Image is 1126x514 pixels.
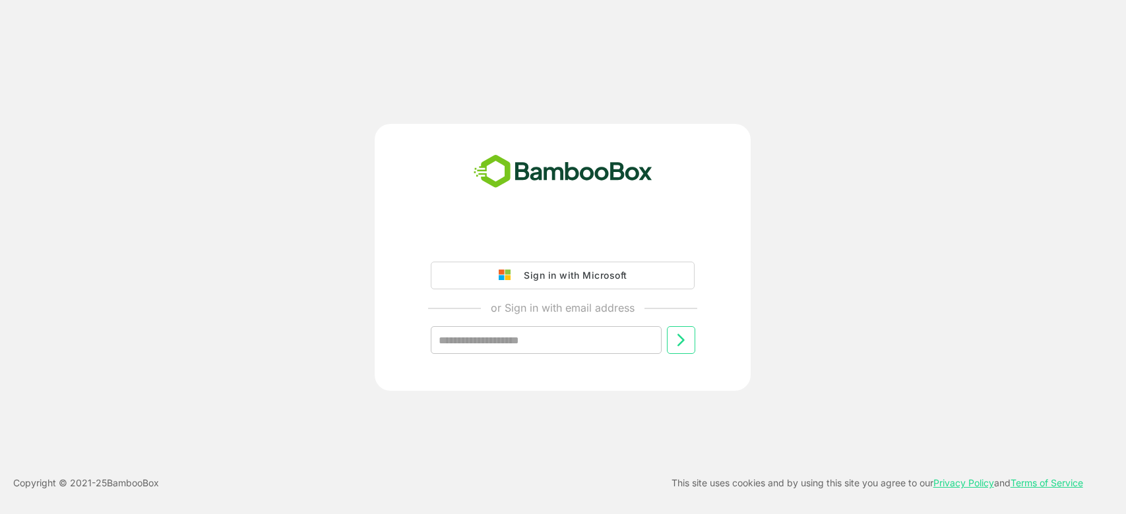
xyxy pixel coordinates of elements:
[491,300,635,316] p: or Sign in with email address
[517,267,627,284] div: Sign in with Microsoft
[499,270,517,281] img: google
[672,475,1083,491] p: This site uses cookies and by using this site you agree to our and
[466,150,660,194] img: bamboobox
[933,477,994,488] a: Privacy Policy
[431,262,695,289] button: Sign in with Microsoft
[1011,477,1083,488] a: Terms of Service
[13,475,159,491] p: Copyright © 2021- 25 BambooBox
